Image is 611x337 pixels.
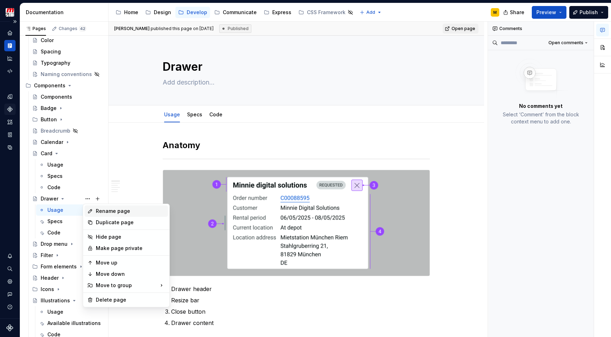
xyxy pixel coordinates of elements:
div: Hide page [96,233,165,240]
div: Rename page [96,208,165,215]
div: Make page private [96,245,165,252]
div: Move to group [85,280,168,291]
div: Move down [96,271,165,278]
div: Duplicate page [96,219,165,226]
div: Move up [96,259,165,266]
div: Delete page [96,296,165,303]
